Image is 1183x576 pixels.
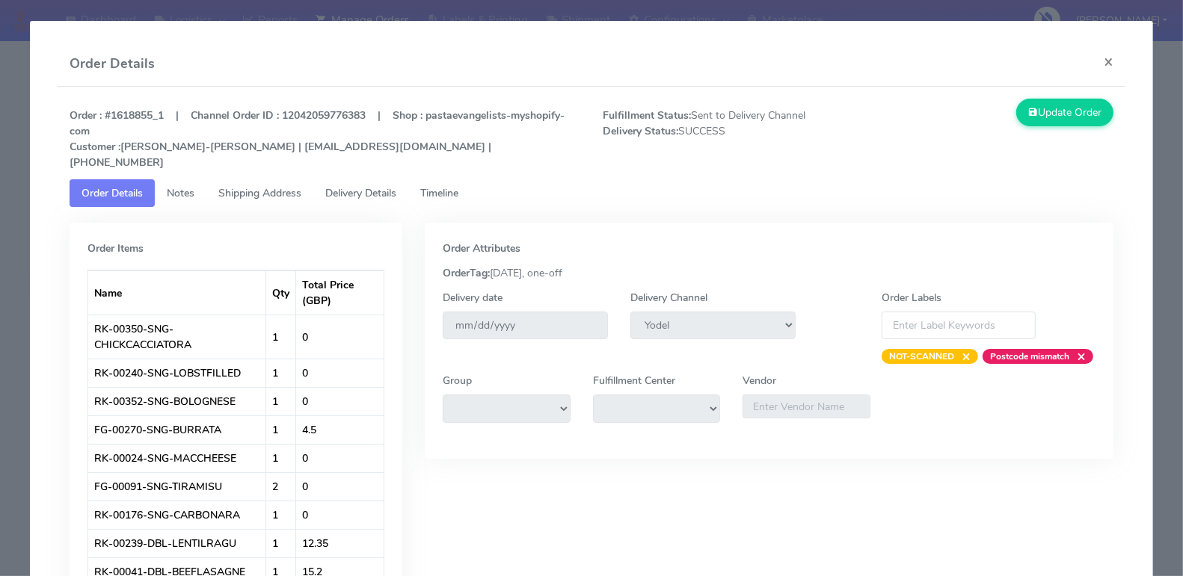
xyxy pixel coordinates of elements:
[266,315,296,359] td: 1
[266,501,296,529] td: 1
[630,290,707,306] label: Delivery Channel
[88,270,266,315] th: Name
[218,186,301,200] span: Shipping Address
[443,266,490,280] strong: OrderTag:
[87,241,144,256] strong: Order Items
[70,140,120,154] strong: Customer :
[1069,349,1086,364] span: ×
[70,54,155,74] h4: Order Details
[990,350,1069,362] strong: Postcode mismatch
[296,472,384,501] td: 0
[70,108,565,170] strong: Order : #1618855_1 | Channel Order ID : 12042059776383 | Shop : pastaevangelists-myshopify-com [P...
[70,179,1113,207] ul: Tabs
[296,387,384,415] td: 0
[296,315,384,359] td: 0
[443,373,472,388] label: Group
[266,387,296,415] td: 1
[167,186,194,200] span: Notes
[296,501,384,529] td: 0
[82,186,143,200] span: Order Details
[889,350,954,362] strong: NOT-SCANNED
[1016,99,1113,126] button: Update Order
[325,186,396,200] span: Delivery Details
[88,529,266,557] td: RK-00239-DBL-LENTILRAGU
[882,312,1036,339] input: Enter Label Keywords
[443,241,520,256] strong: Order Attributes
[296,529,384,557] td: 12.35
[954,349,971,364] span: ×
[266,472,296,501] td: 2
[88,472,266,501] td: FG-00091-SNG-TIRAMISU
[88,501,266,529] td: RK-00176-SNG-CARBONARA
[593,373,675,388] label: Fulfillment Center
[296,359,384,387] td: 0
[743,373,776,388] label: Vendor
[266,444,296,472] td: 1
[603,124,678,138] strong: Delivery Status:
[882,290,941,306] label: Order Labels
[88,444,266,472] td: RK-00024-SNG-MACCHEESE
[266,359,296,387] td: 1
[266,529,296,557] td: 1
[88,415,266,444] td: FG-00270-SNG-BURRATA
[266,270,296,315] th: Qty
[88,387,266,415] td: RK-00352-SNG-BOLOGNESE
[743,394,870,418] input: Enter Vendor Name
[266,415,296,444] td: 1
[443,290,503,306] label: Delivery date
[603,108,691,123] strong: Fulfillment Status:
[296,415,384,444] td: 4.5
[296,270,384,315] th: Total Price (GBP)
[591,108,858,170] span: Sent to Delivery Channel SUCCESS
[88,315,266,359] td: RK-00350-SNG-CHICKCACCIATORA
[1092,42,1125,81] button: Close
[431,265,1106,281] div: [DATE], one-off
[296,444,384,472] td: 0
[420,186,458,200] span: Timeline
[88,359,266,387] td: RK-00240-SNG-LOBSTFILLED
